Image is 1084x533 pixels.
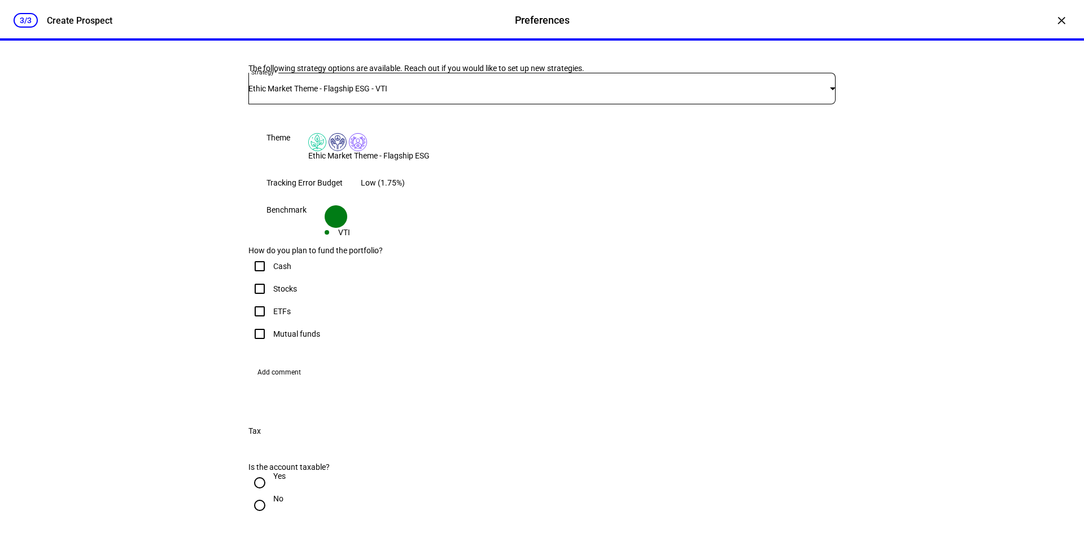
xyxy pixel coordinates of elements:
div: Tax [248,426,261,435]
img: climateChange.colored.svg [308,133,326,151]
img: corporateEthics.colored.svg [349,133,367,151]
div: ETFs [273,307,291,316]
div: No [273,494,283,503]
div: Create Prospect [47,15,112,26]
span: Add comment [257,363,301,381]
div: 3/3 [14,13,38,28]
div: The following strategy options are available. Reach out if you would like to set up new strategies. [248,64,659,73]
div: Ethic Market Theme - Flagship ESG [308,151,430,160]
div: VTI [338,228,350,237]
div: Is the account taxable? [248,462,659,472]
div: How do you plan to fund the portfolio? [248,246,659,255]
div: × [1052,11,1070,29]
div: Theme [266,133,290,142]
div: Yes [273,472,286,481]
div: Low (1.75%) [361,178,405,187]
div: Cash [273,262,291,271]
button: Add comment [248,363,310,381]
img: humanRights.colored.svg [329,133,347,151]
div: Stocks [273,284,297,293]
mat-label: Strategy [251,69,274,76]
span: Ethic Market Theme - Flagship ESG - VTI [248,84,387,93]
div: Benchmark [266,205,307,214]
div: Tracking Error Budget [266,178,343,187]
div: Preferences [515,13,570,28]
div: Mutual funds [273,329,320,338]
